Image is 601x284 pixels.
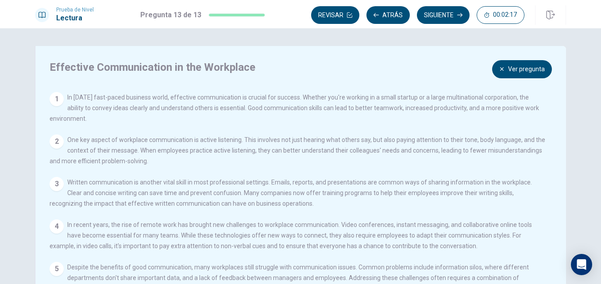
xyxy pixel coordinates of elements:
[50,94,539,122] span: In [DATE] fast-paced business world, effective communication is crucial for success. Whether you'...
[366,6,410,24] button: Atrás
[50,92,64,106] div: 1
[140,10,201,20] h1: Pregunta 13 de 13
[571,254,592,275] div: Open Intercom Messenger
[50,219,64,234] div: 4
[50,262,64,276] div: 5
[50,221,532,249] span: In recent years, the rise of remote work has brought new challenges to workplace communication. V...
[477,6,524,24] button: 00:02:17
[56,7,94,13] span: Prueba de Nivel
[50,134,64,149] div: 2
[56,13,94,23] h1: Lectura
[50,177,64,191] div: 3
[417,6,470,24] button: Siguiente
[50,136,545,165] span: One key aspect of workplace communication is active listening. This involves not just hearing wha...
[50,179,532,207] span: Written communication is another vital skill in most professional settings. Emails, reports, and ...
[50,60,543,74] h4: Effective Communication in the Workplace
[493,12,517,19] span: 00:02:17
[492,60,552,78] button: Ver pregunta
[311,6,359,24] button: Revisar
